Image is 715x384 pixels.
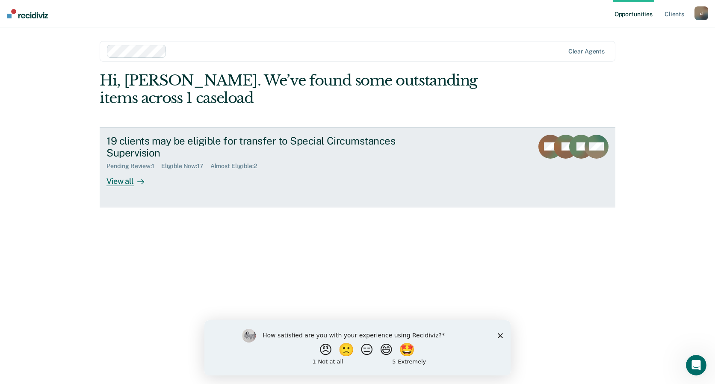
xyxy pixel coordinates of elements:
[686,355,706,375] iframe: Intercom live chat
[204,320,511,375] iframe: Survey by Kim from Recidiviz
[106,162,161,170] div: Pending Review : 1
[7,9,48,18] img: Recidiviz
[106,170,154,186] div: View all
[694,6,708,20] button: d
[210,162,264,170] div: Almost Eligible : 2
[568,48,605,55] div: Clear agents
[100,127,615,207] a: 19 clients may be eligible for transfer to Special Circumstances SupervisionPending Review:1Eligi...
[106,135,407,160] div: 19 clients may be eligible for transfer to Special Circumstances Supervision
[100,72,512,107] div: Hi, [PERSON_NAME]. We’ve found some outstanding items across 1 caseload
[161,162,210,170] div: Eligible Now : 17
